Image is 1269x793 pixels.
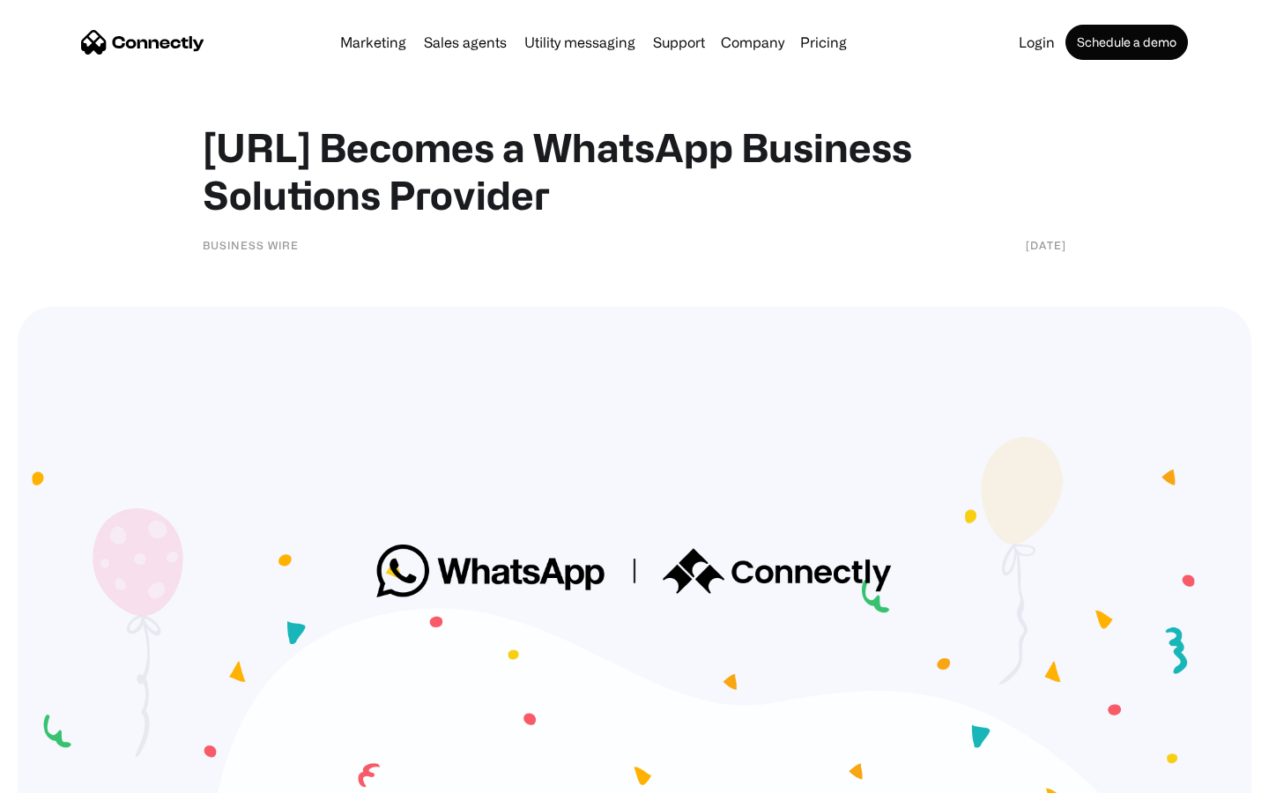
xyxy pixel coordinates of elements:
div: Company [721,30,784,55]
aside: Language selected: English [18,762,106,787]
a: Sales agents [417,35,514,49]
a: Utility messaging [517,35,642,49]
a: Support [646,35,712,49]
a: Login [1012,35,1062,49]
div: [DATE] [1026,236,1066,254]
ul: Language list [35,762,106,787]
a: Marketing [333,35,413,49]
a: Schedule a demo [1065,25,1188,60]
div: Business Wire [203,236,299,254]
h1: [URL] Becomes a WhatsApp Business Solutions Provider [203,123,1066,219]
a: Pricing [793,35,854,49]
